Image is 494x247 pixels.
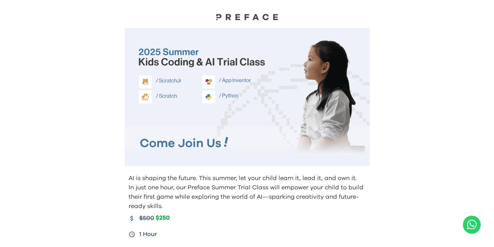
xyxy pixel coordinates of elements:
[139,214,154,223] span: $500
[463,216,481,234] a: Chat with us on WhatsApp
[139,230,157,239] span: 1 Hour
[125,28,370,166] img: Kids learning to code
[129,174,367,183] p: AI is shaping the future. This summer, let your child learn it, lead it, and own it.
[129,183,367,211] p: In just one hour, our Preface Summer Trial Class will empower your child to build their first gam...
[156,214,170,222] span: $250
[214,13,280,23] a: Preface Logo
[463,216,481,234] button: Open WhatsApp chat
[214,13,280,20] img: Preface Logo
